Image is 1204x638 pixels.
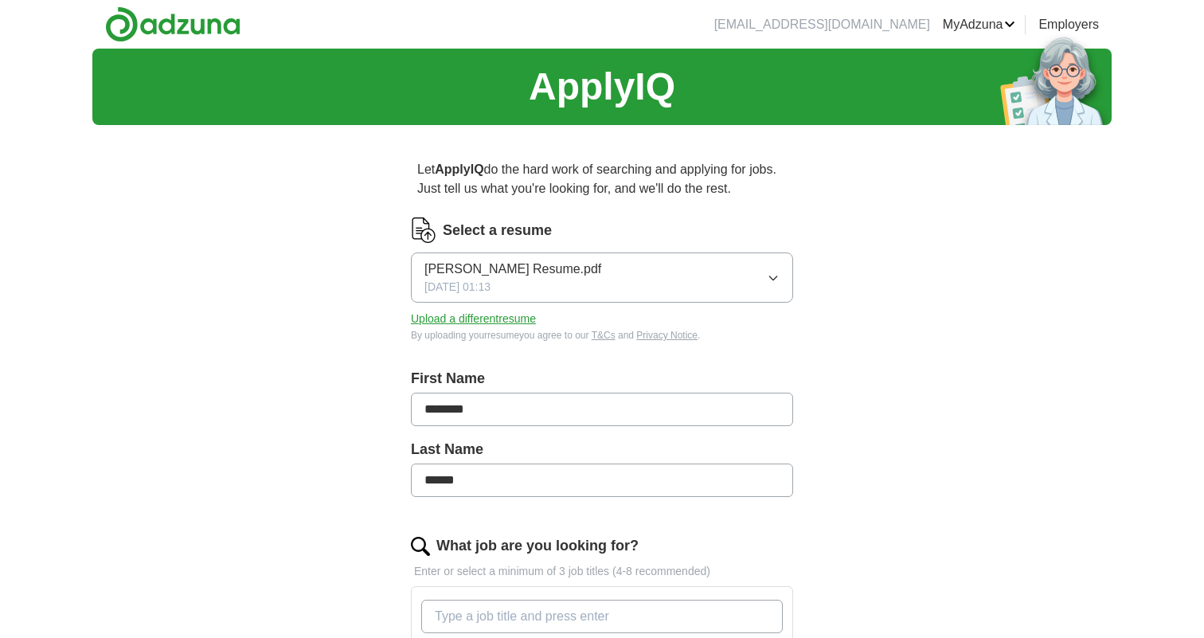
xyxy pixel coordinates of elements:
[411,563,793,580] p: Enter or select a minimum of 3 job titles (4-8 recommended)
[529,58,675,115] h1: ApplyIQ
[443,220,552,241] label: Select a resume
[592,330,616,341] a: T&Cs
[411,328,793,342] div: By uploading your resume you agree to our and .
[436,535,639,557] label: What job are you looking for?
[411,311,536,327] button: Upload a differentresume
[1038,15,1099,34] a: Employers
[411,252,793,303] button: [PERSON_NAME] Resume.pdf[DATE] 01:13
[411,368,793,389] label: First Name
[714,15,930,34] li: [EMAIL_ADDRESS][DOMAIN_NAME]
[435,162,483,176] strong: ApplyIQ
[411,537,430,556] img: search.png
[411,217,436,243] img: CV Icon
[411,439,793,460] label: Last Name
[636,330,698,341] a: Privacy Notice
[105,6,240,42] img: Adzuna logo
[424,279,491,296] span: [DATE] 01:13
[943,15,1016,34] a: MyAdzuna
[421,600,783,633] input: Type a job title and press enter
[411,154,793,205] p: Let do the hard work of searching and applying for jobs. Just tell us what you're looking for, an...
[424,260,601,279] span: [PERSON_NAME] Resume.pdf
